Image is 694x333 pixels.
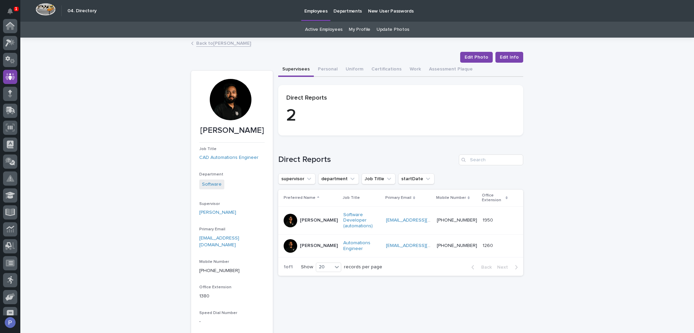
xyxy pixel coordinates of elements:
[425,63,477,77] button: Assessment Plaque
[437,218,477,223] a: [PHONE_NUMBER]
[278,206,523,234] tr: [PERSON_NAME]Software Developer (automations) [EMAIL_ADDRESS][DOMAIN_NAME] [PHONE_NUMBER]19501950
[3,4,17,18] button: Notifications
[483,216,494,223] p: 1950
[301,264,313,270] p: Show
[466,264,494,270] button: Back
[278,259,298,275] p: 1 of 1
[482,192,504,204] p: Office Extension
[483,242,494,249] p: 1260
[343,212,381,229] a: Software Developer (automations)
[316,264,332,271] div: 20
[305,22,343,38] a: Active Employees
[495,52,523,63] button: Edit Info
[199,147,217,151] span: Job Title
[286,95,515,102] p: Direct Reports
[199,209,236,216] a: [PERSON_NAME]
[15,6,17,11] p: 1
[406,63,425,77] button: Work
[318,173,359,184] button: department
[278,234,523,257] tr: [PERSON_NAME]Automations Engineer [EMAIL_ADDRESS][DOMAIN_NAME] [PHONE_NUMBER]12601260
[199,260,229,264] span: Mobile Number
[3,315,17,330] button: users-avatar
[199,126,265,136] p: [PERSON_NAME]
[199,227,225,231] span: Primary Email
[343,194,360,202] p: Job Title
[8,8,17,19] div: Notifications1
[300,217,338,223] p: [PERSON_NAME]
[278,63,314,77] button: Supervisees
[278,155,456,165] h1: Direct Reports
[436,194,466,202] p: Mobile Number
[459,154,523,165] input: Search
[284,194,315,202] p: Preferred Name
[199,202,220,206] span: Supervisor
[494,264,523,270] button: Next
[386,218,463,223] a: [EMAIL_ADDRESS][DOMAIN_NAME]
[362,173,395,184] button: Job Title
[199,285,231,289] span: Office Extension
[36,3,56,16] img: Workspace Logo
[196,39,251,47] a: Back to[PERSON_NAME]
[199,154,259,161] a: CAD Automations Engineer
[286,106,515,126] p: 2
[199,268,240,273] a: [PHONE_NUMBER]
[300,243,338,249] p: [PERSON_NAME]
[460,52,493,63] button: Edit Photo
[349,22,370,38] a: My Profile
[202,181,222,188] a: Software
[385,194,411,202] p: Primary Email
[398,173,434,184] button: startDate
[199,236,239,248] a: [EMAIL_ADDRESS][DOMAIN_NAME]
[314,63,342,77] button: Personal
[376,22,409,38] a: Update Photos
[278,173,315,184] button: supervisor
[437,243,477,248] a: [PHONE_NUMBER]
[199,311,237,315] span: Speed Dial Number
[343,240,381,252] a: Automations Engineer
[386,243,463,248] a: [EMAIL_ADDRESS][DOMAIN_NAME]
[497,265,512,270] span: Next
[344,264,382,270] p: records per page
[199,172,223,176] span: Department
[500,54,519,61] span: Edit Info
[367,63,406,77] button: Certifications
[67,8,97,14] h2: 04. Directory
[199,318,265,325] p: -
[199,293,265,300] p: 1380
[477,265,492,270] span: Back
[342,63,367,77] button: Uniform
[465,54,488,61] span: Edit Photo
